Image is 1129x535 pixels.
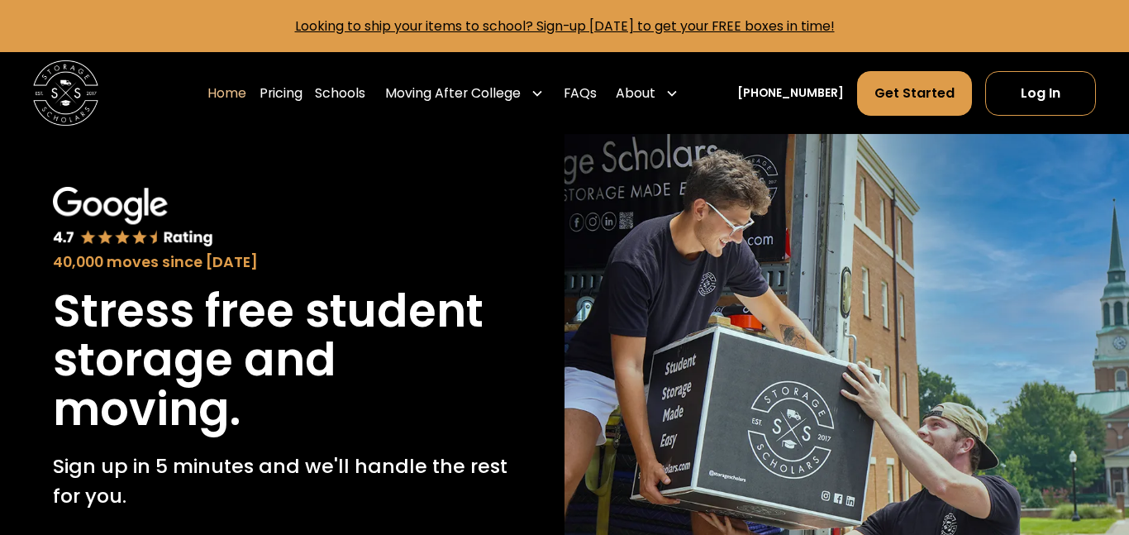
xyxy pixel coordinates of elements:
[985,71,1097,115] a: Log In
[737,84,844,102] a: [PHONE_NUMBER]
[53,287,512,436] h1: Stress free student storage and moving.
[315,70,365,116] a: Schools
[616,84,655,103] div: About
[33,60,98,126] img: Storage Scholars main logo
[857,71,972,115] a: Get Started
[295,17,835,36] a: Looking to ship your items to school? Sign-up [DATE] to get your FREE boxes in time!
[564,70,597,116] a: FAQs
[260,70,302,116] a: Pricing
[53,187,213,248] img: Google 4.7 star rating
[207,70,246,116] a: Home
[53,451,512,510] p: Sign up in 5 minutes and we'll handle the rest for you.
[53,251,512,274] div: 40,000 moves since [DATE]
[385,84,521,103] div: Moving After College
